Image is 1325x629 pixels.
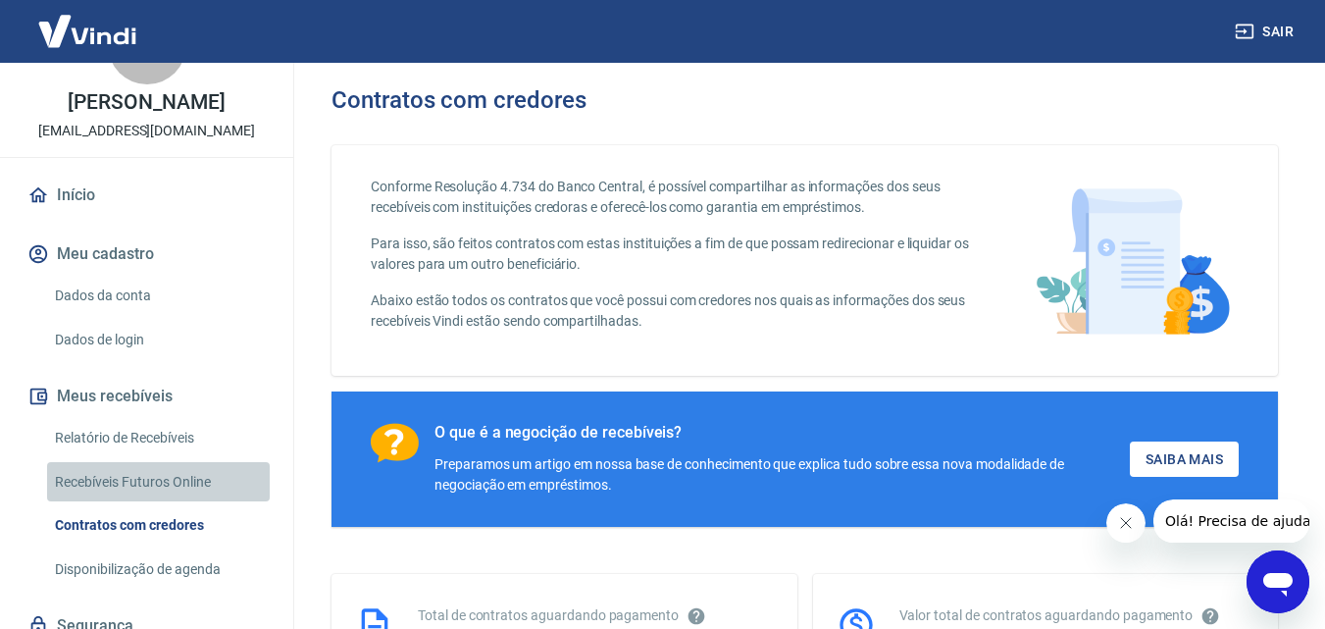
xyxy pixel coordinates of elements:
[371,177,979,218] p: Conforme Resolução 4.734 do Banco Central, é possível compartilhar as informações dos seus recebí...
[1200,606,1220,626] svg: O valor comprometido não se refere a pagamentos pendentes na Vindi e sim como garantia a outras i...
[24,375,270,418] button: Meus recebíveis
[371,234,979,275] p: Para isso, são feitos contratos com estas instituições a fim de que possam redirecionar e liquida...
[1247,550,1309,613] iframe: Botão para abrir a janela de mensagens
[418,605,774,626] div: Total de contratos aguardando pagamento
[47,550,270,590] a: Disponibilização de agenda
[1231,14,1301,50] button: Sair
[38,121,255,141] p: [EMAIL_ADDRESS][DOMAIN_NAME]
[1106,503,1146,543] iframe: Fechar mensagem
[899,605,1255,626] div: Valor total de contratos aguardando pagamento
[1130,442,1239,478] a: Saiba Mais
[434,454,1130,496] div: Preparamos um artigo em nossa base de conhecimento que explica tudo sobre essa nova modalidade de...
[24,233,270,276] button: Meu cadastro
[371,423,419,463] img: Ícone com um ponto de interrogação.
[47,505,270,546] a: Contratos com credores
[47,276,270,316] a: Dados da conta
[24,1,151,61] img: Vindi
[47,320,270,360] a: Dados de login
[47,462,270,502] a: Recebíveis Futuros Online
[331,86,586,114] h3: Contratos com credores
[68,92,225,113] p: [PERSON_NAME]
[434,423,1130,443] div: O que é a negocição de recebíveis?
[47,418,270,458] a: Relatório de Recebíveis
[12,14,165,29] span: Olá! Precisa de ajuda?
[1026,177,1239,344] img: main-image.9f1869c469d712ad33ce.png
[687,606,706,626] svg: Esses contratos não se referem à Vindi, mas sim a outras instituições.
[1153,499,1309,543] iframe: Mensagem da empresa
[24,174,270,217] a: Início
[371,290,979,332] p: Abaixo estão todos os contratos que você possui com credores nos quais as informações dos seus re...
